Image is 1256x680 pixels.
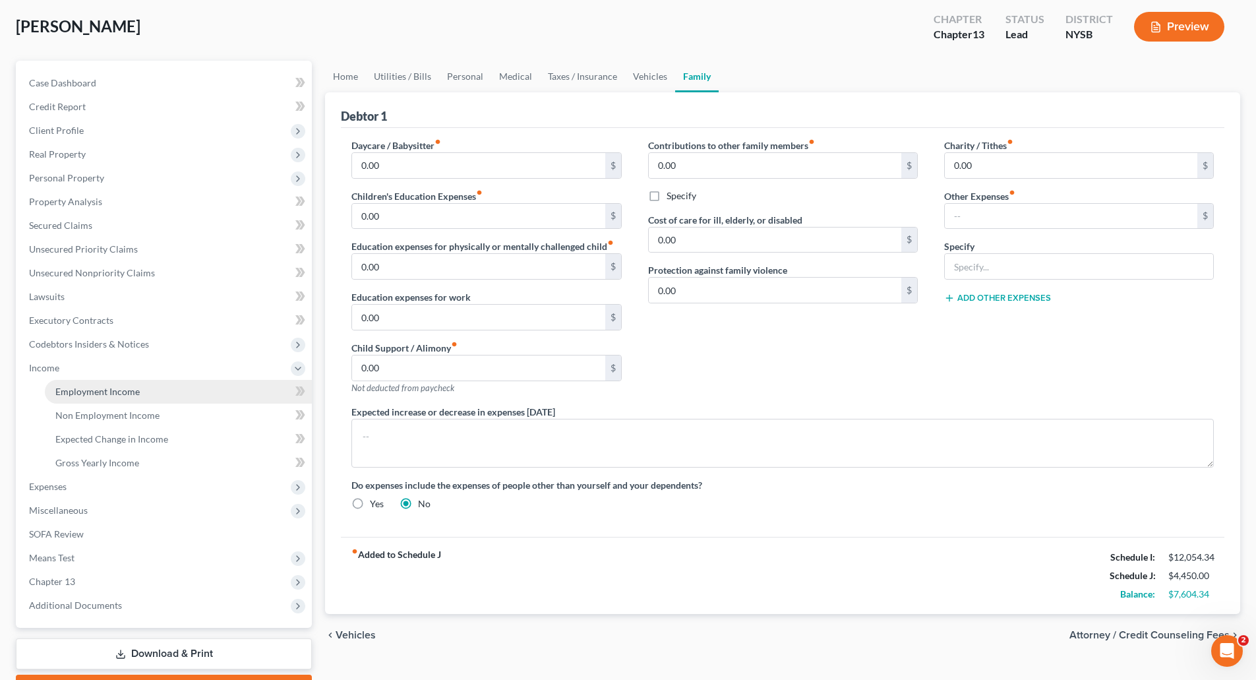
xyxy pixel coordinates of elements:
[29,267,155,278] span: Unsecured Nonpriority Claims
[1069,630,1230,640] span: Attorney / Credit Counseling Fees
[351,548,358,555] i: fiber_manual_record
[945,153,1197,178] input: --
[366,61,439,92] a: Utilities / Bills
[540,61,625,92] a: Taxes / Insurance
[1211,635,1243,667] iframe: Intercom live chat
[649,228,901,253] input: --
[370,497,384,510] label: Yes
[29,172,104,183] span: Personal Property
[1168,551,1214,564] div: $12,054.34
[325,630,376,640] button: chevron_left Vehicles
[1007,139,1013,145] i: fiber_manual_record
[16,638,312,669] a: Download & Print
[1197,153,1213,178] div: $
[341,108,387,124] div: Debtor 1
[325,61,366,92] a: Home
[29,291,65,302] span: Lawsuits
[944,239,974,253] label: Specify
[1168,588,1214,601] div: $7,604.34
[1168,569,1214,582] div: $4,450.00
[29,77,96,88] span: Case Dashboard
[351,405,555,419] label: Expected increase or decrease in expenses [DATE]
[29,220,92,231] span: Secured Claims
[648,213,802,227] label: Cost of care for ill, elderly, or disabled
[55,457,139,468] span: Gross Yearly Income
[29,528,84,540] span: SOFA Review
[605,305,621,330] div: $
[1009,189,1015,196] i: fiber_manual_record
[418,497,431,510] label: No
[45,427,312,451] a: Expected Change in Income
[1197,204,1213,229] div: $
[1238,635,1249,646] span: 2
[45,404,312,427] a: Non Employment Income
[648,139,815,152] label: Contributions to other family members
[351,139,441,152] label: Daycare / Babysitter
[434,139,441,145] i: fiber_manual_record
[901,278,917,303] div: $
[351,290,471,304] label: Education expenses for work
[972,28,984,40] span: 13
[352,355,605,381] input: --
[352,204,605,229] input: --
[1120,588,1155,600] strong: Balance:
[605,153,621,178] div: $
[29,315,113,326] span: Executory Contracts
[29,196,102,207] span: Property Analysis
[944,293,1051,303] button: Add Other Expenses
[605,254,621,279] div: $
[29,505,88,516] span: Miscellaneous
[1110,551,1155,563] strong: Schedule I:
[491,61,540,92] a: Medical
[29,338,149,350] span: Codebtors Insiders & Notices
[1065,27,1113,42] div: NYSB
[352,153,605,178] input: --
[29,481,67,492] span: Expenses
[648,263,787,277] label: Protection against family violence
[1065,12,1113,27] div: District
[18,237,312,261] a: Unsecured Priority Claims
[351,478,1214,492] label: Do expenses include the expenses of people other than yourself and your dependents?
[675,61,719,92] a: Family
[625,61,675,92] a: Vehicles
[667,189,696,202] label: Specify
[351,239,614,253] label: Education expenses for physically or mentally challenged child
[29,600,122,611] span: Additional Documents
[55,433,168,445] span: Expected Change in Income
[336,630,376,640] span: Vehicles
[18,522,312,546] a: SOFA Review
[29,362,59,373] span: Income
[16,16,140,36] span: [PERSON_NAME]
[29,148,86,160] span: Real Property
[351,383,454,393] span: Not deducted from paycheck
[934,27,984,42] div: Chapter
[45,451,312,475] a: Gross Yearly Income
[18,214,312,237] a: Secured Claims
[808,139,815,145] i: fiber_manual_record
[901,153,917,178] div: $
[1069,630,1240,640] button: Attorney / Credit Counseling Fees chevron_right
[451,341,458,348] i: fiber_manual_record
[1230,630,1240,640] i: chevron_right
[351,189,483,203] label: Children's Education Expenses
[649,153,901,178] input: --
[351,548,441,603] strong: Added to Schedule J
[325,630,336,640] i: chevron_left
[607,239,614,246] i: fiber_manual_record
[605,355,621,381] div: $
[1134,12,1224,42] button: Preview
[1005,12,1044,27] div: Status
[18,95,312,119] a: Credit Report
[901,228,917,253] div: $
[476,189,483,196] i: fiber_manual_record
[18,190,312,214] a: Property Analysis
[649,278,901,303] input: --
[29,101,86,112] span: Credit Report
[29,125,84,136] span: Client Profile
[18,285,312,309] a: Lawsuits
[944,139,1013,152] label: Charity / Tithes
[18,309,312,332] a: Executory Contracts
[351,341,458,355] label: Child Support / Alimony
[944,189,1015,203] label: Other Expenses
[934,12,984,27] div: Chapter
